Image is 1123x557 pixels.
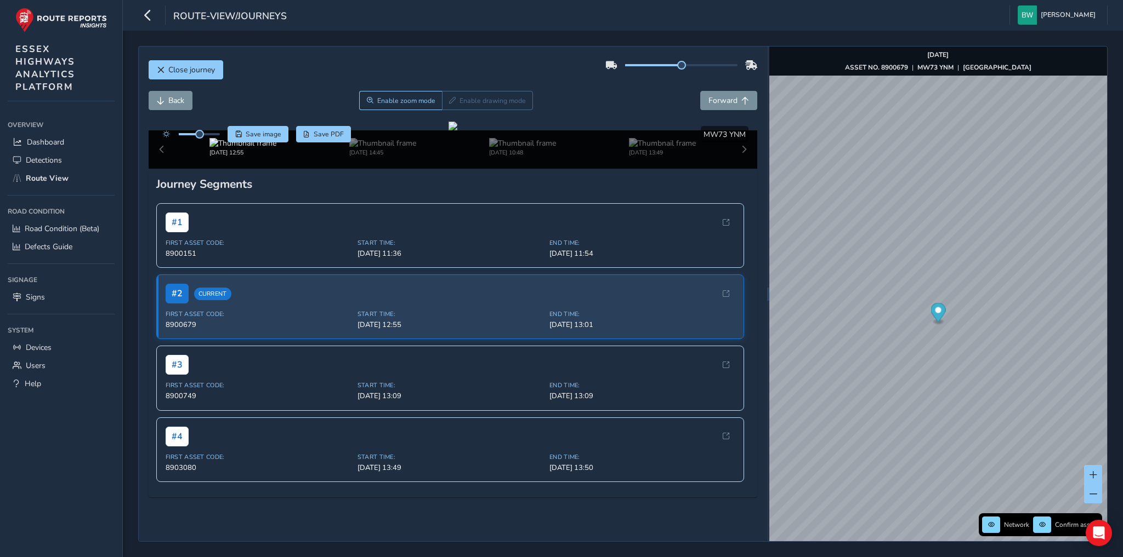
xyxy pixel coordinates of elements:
[8,133,115,151] a: Dashboard
[26,360,46,371] span: Users
[166,213,189,232] span: # 1
[700,91,757,110] button: Forward
[166,320,351,330] span: 8900679
[296,126,351,142] button: PDF
[708,95,738,106] span: Forward
[149,91,192,110] button: Back
[349,138,416,148] img: Thumbnail frame
[166,453,351,461] span: First Asset Code:
[358,239,543,247] span: Start Time:
[8,151,115,169] a: Detections
[166,391,351,401] span: 8900749
[8,272,115,288] div: Signage
[845,63,1031,72] div: | |
[8,288,115,306] a: Signs
[228,126,288,142] button: Save
[156,176,750,192] div: Journey Segments
[629,138,696,148] img: Thumbnail frame
[25,223,99,234] span: Road Condition (Beta)
[629,148,696,157] div: [DATE] 13:49
[927,50,949,59] strong: [DATE]
[8,322,115,338] div: System
[27,137,64,147] span: Dashboard
[917,63,954,72] strong: MW73 YNM
[549,239,735,247] span: End Time:
[173,9,287,25] span: route-view/journeys
[358,381,543,389] span: Start Time:
[25,242,72,252] span: Defects Guide
[166,310,351,318] span: First Asset Code:
[489,138,556,148] img: Thumbnail frame
[845,63,908,72] strong: ASSET NO. 8900679
[8,169,115,187] a: Route View
[8,203,115,220] div: Road Condition
[1004,520,1029,529] span: Network
[549,381,735,389] span: End Time:
[8,117,115,133] div: Overview
[166,249,351,259] span: 8900151
[1041,5,1096,25] span: [PERSON_NAME]
[1018,5,1099,25] button: [PERSON_NAME]
[1055,520,1099,529] span: Confirm assets
[166,463,351,473] span: 8903080
[359,91,442,110] button: Zoom
[963,63,1031,72] strong: [GEOGRAPHIC_DATA]
[8,375,115,393] a: Help
[26,173,69,183] span: Route View
[166,427,189,446] span: # 4
[15,43,75,93] span: ESSEX HIGHWAYS ANALYTICS PLATFORM
[549,320,735,330] span: [DATE] 13:01
[26,155,62,165] span: Detections
[549,249,735,259] span: [DATE] 11:54
[358,391,543,401] span: [DATE] 13:09
[931,303,945,325] div: Map marker
[549,463,735,473] span: [DATE] 13:50
[704,129,746,140] span: MW73 YNM
[25,378,41,389] span: Help
[549,310,735,318] span: End Time:
[209,138,276,148] img: Thumbnail frame
[149,60,223,79] button: Close journey
[1018,5,1037,25] img: diamond-layout
[166,381,351,389] span: First Asset Code:
[349,148,416,157] div: [DATE] 14:45
[1086,520,1112,546] div: Open Intercom Messenger
[15,8,107,32] img: rr logo
[8,220,115,238] a: Road Condition (Beta)
[8,357,115,375] a: Users
[194,288,231,300] span: Current
[168,65,215,75] span: Close journey
[168,95,184,106] span: Back
[358,463,543,473] span: [DATE] 13:49
[166,284,189,303] span: # 2
[26,342,52,353] span: Devices
[314,130,344,139] span: Save PDF
[166,239,351,247] span: First Asset Code:
[549,453,735,461] span: End Time:
[209,148,276,157] div: [DATE] 12:55
[246,130,281,139] span: Save image
[358,320,543,330] span: [DATE] 12:55
[166,355,189,375] span: # 3
[8,238,115,256] a: Defects Guide
[549,391,735,401] span: [DATE] 13:09
[26,292,45,302] span: Signs
[358,453,543,461] span: Start Time:
[377,96,435,105] span: Enable zoom mode
[8,338,115,357] a: Devices
[358,249,543,259] span: [DATE] 11:36
[358,310,543,318] span: Start Time:
[489,148,556,157] div: [DATE] 10:48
